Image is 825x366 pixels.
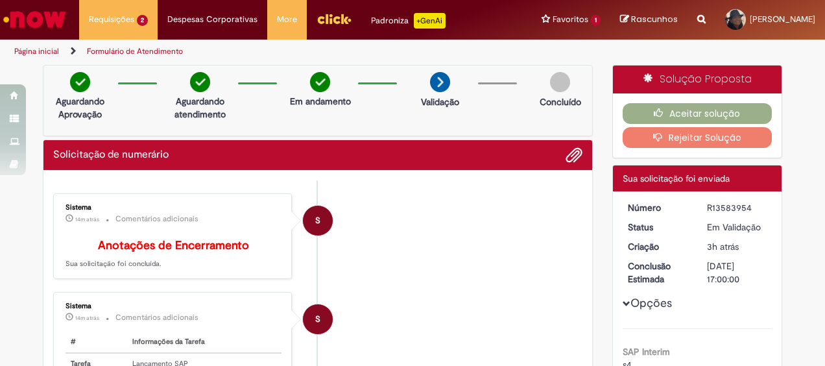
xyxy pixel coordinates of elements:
b: SAP Interim [623,346,670,358]
div: 01/10/2025 06:06:38 [707,240,767,253]
a: Página inicial [14,46,59,56]
button: Adicionar anexos [566,147,582,164]
div: System [303,304,333,334]
span: Favoritos [553,13,588,26]
div: System [303,206,333,236]
span: 14m atrás [75,215,99,223]
ul: Trilhas de página [10,40,540,64]
div: Sistema [66,204,281,212]
span: [PERSON_NAME] [750,14,815,25]
div: [DATE] 17:00:00 [707,260,767,286]
span: Despesas Corporativas [167,13,257,26]
button: Rejeitar Solução [623,127,772,148]
img: ServiceNow [1,6,68,32]
img: check-circle-green.png [310,72,330,92]
p: +GenAi [414,13,446,29]
time: 01/10/2025 09:06:22 [75,215,99,223]
a: Rascunhos [620,14,678,26]
div: Em Validação [707,221,767,234]
span: Requisições [89,13,134,26]
dt: Conclusão Estimada [618,260,698,286]
time: 01/10/2025 09:06:21 [75,314,99,322]
dt: Status [618,221,698,234]
p: Validação [421,95,459,108]
dt: Criação [618,240,698,253]
p: Em andamento [290,95,351,108]
div: Padroniza [371,13,446,29]
p: Concluído [540,95,581,108]
div: R13583954 [707,201,767,214]
span: More [277,13,297,26]
div: Solução Proposta [613,66,782,93]
img: check-circle-green.png [190,72,210,92]
span: 14m atrás [75,314,99,322]
span: 3h atrás [707,241,739,252]
b: Anotações de Encerramento [98,238,249,253]
img: img-circle-grey.png [550,72,570,92]
span: Rascunhos [631,13,678,25]
img: check-circle-green.png [70,72,90,92]
span: Sua solicitação foi enviada [623,173,730,184]
a: Formulário de Atendimento [87,46,183,56]
time: 01/10/2025 06:06:38 [707,241,739,252]
span: S [315,205,320,236]
p: Aguardando atendimento [169,95,232,121]
th: Informações da Tarefa [127,332,281,353]
span: 1 [591,15,601,26]
small: Comentários adicionais [115,312,198,323]
span: S [315,304,320,335]
div: Sistema [66,302,281,310]
small: Comentários adicionais [115,213,198,225]
span: 2 [137,15,148,26]
img: click_logo_yellow_360x200.png [317,9,352,29]
p: Sua solicitação foi concluída. [66,239,281,269]
h2: Solicitação de numerário Histórico de tíquete [53,149,169,161]
button: Aceitar solução [623,103,772,124]
p: Aguardando Aprovação [49,95,112,121]
dt: Número [618,201,698,214]
img: arrow-next.png [430,72,450,92]
th: # [66,332,127,353]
